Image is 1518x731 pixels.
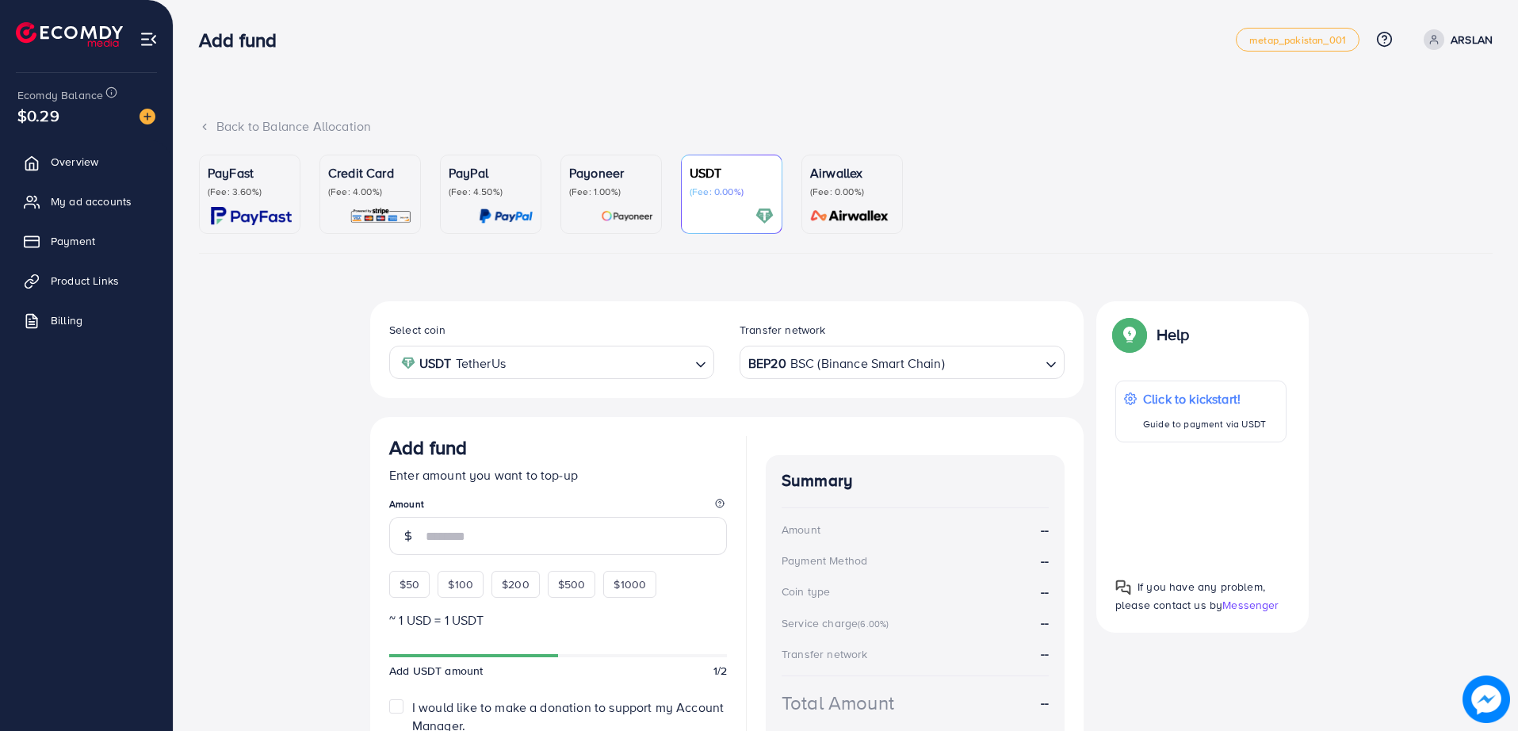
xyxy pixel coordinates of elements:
a: Payment [12,225,161,257]
p: PayFast [208,163,292,182]
span: If you have any problem, please contact us by [1115,579,1265,613]
img: Popup guide [1115,580,1131,595]
span: $100 [448,576,473,592]
img: card [350,207,412,225]
strong: -- [1041,614,1049,631]
img: card [601,207,653,225]
legend: Amount [389,497,727,517]
strong: -- [1041,521,1049,539]
div: Total Amount [782,689,894,717]
span: $0.29 [17,104,59,127]
p: Click to kickstart! [1143,389,1266,408]
span: Billing [51,312,82,328]
div: Back to Balance Allocation [199,117,1493,136]
a: My ad accounts [12,186,161,217]
p: Guide to payment via USDT [1143,415,1266,434]
span: Payment [51,233,95,249]
a: Product Links [12,265,161,297]
p: (Fee: 0.00%) [690,186,774,198]
strong: BEP20 [748,352,786,375]
p: (Fee: 3.60%) [208,186,292,198]
span: metap_pakistan_001 [1249,35,1346,45]
div: Search for option [389,346,714,378]
img: menu [140,30,158,48]
p: (Fee: 4.00%) [328,186,412,198]
a: Billing [12,304,161,336]
span: $200 [502,576,530,592]
img: card [479,207,533,225]
small: (6.00%) [858,618,889,630]
img: Popup guide [1115,320,1144,349]
p: Payoneer [569,163,653,182]
p: (Fee: 0.00%) [810,186,894,198]
img: image [1463,676,1510,723]
p: Airwallex [810,163,894,182]
label: Select coin [389,322,445,338]
p: USDT [690,163,774,182]
p: Help [1157,325,1190,344]
div: Coin type [782,584,830,599]
img: card [211,207,292,225]
strong: -- [1041,645,1049,662]
p: (Fee: 4.50%) [449,186,533,198]
img: coin [401,356,415,370]
a: Overview [12,146,161,178]
span: $500 [558,576,586,592]
p: PayPal [449,163,533,182]
span: Product Links [51,273,119,289]
div: Transfer network [782,646,868,662]
span: Messenger [1222,597,1279,613]
strong: -- [1041,552,1049,570]
strong: -- [1041,583,1049,601]
span: Add USDT amount [389,663,483,679]
span: Overview [51,154,98,170]
span: $1000 [614,576,646,592]
span: TetherUs [456,352,506,375]
p: ~ 1 USD = 1 USDT [389,610,727,630]
span: 1/2 [713,663,727,679]
img: logo [16,22,123,47]
span: BSC (Binance Smart Chain) [790,352,945,375]
input: Search for option [946,350,1039,375]
p: Enter amount you want to top-up [389,465,727,484]
a: ARSLAN [1417,29,1493,50]
input: Search for option [510,350,689,375]
strong: -- [1041,694,1049,712]
label: Transfer network [740,322,826,338]
span: Ecomdy Balance [17,87,103,103]
strong: USDT [419,352,452,375]
div: Amount [782,522,820,538]
h3: Add fund [199,29,289,52]
span: $50 [400,576,419,592]
div: Payment Method [782,553,867,568]
h4: Summary [782,471,1049,491]
p: Credit Card [328,163,412,182]
a: metap_pakistan_001 [1236,28,1359,52]
img: card [805,207,894,225]
img: image [140,109,155,124]
p: ARSLAN [1451,30,1493,49]
div: Search for option [740,346,1065,378]
img: card [755,207,774,225]
span: My ad accounts [51,193,132,209]
p: (Fee: 1.00%) [569,186,653,198]
h3: Add fund [389,436,467,459]
div: Service charge [782,615,893,631]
